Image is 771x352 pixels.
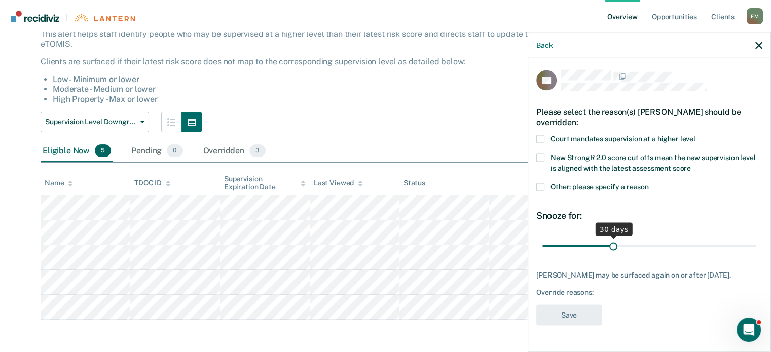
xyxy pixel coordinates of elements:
[95,144,111,158] span: 5
[129,140,185,163] div: Pending
[201,140,268,163] div: Overridden
[596,223,633,236] div: 30 days
[41,57,619,66] p: Clients are surfaced if their latest risk score does not map to the corresponding supervision lev...
[536,99,762,135] div: Please select the reason(s) [PERSON_NAME] should be overridden:
[74,14,135,22] img: Lantern
[45,179,73,187] div: Name
[314,179,363,187] div: Last Viewed
[536,210,762,221] div: Snooze for:
[536,304,602,325] button: Save
[53,94,619,104] li: High Property - Max or lower
[737,318,761,342] iframe: Intercom live chat
[41,140,113,163] div: Eligible Now
[550,134,695,142] span: Court mandates supervision at a higher level
[59,13,74,22] span: |
[536,271,762,280] div: [PERSON_NAME] may be surfaced again on or after [DATE].
[45,118,136,126] span: Supervision Level Downgrade
[53,84,619,94] li: Moderate - Medium or lower
[550,153,755,172] span: New StrongR 2.0 score cut offs mean the new supervision level is aligned with the latest assessme...
[11,11,59,22] img: Recidiviz
[53,74,619,84] li: Low - Minimum or lower
[224,175,306,192] div: Supervision Expiration Date
[550,182,649,190] span: Other: please specify a reason
[747,8,763,24] button: Profile dropdown button
[403,179,425,187] div: Status
[747,8,763,24] div: E M
[41,29,619,49] p: This alert helps staff identify people who may be supervised at a higher level than their latest ...
[249,144,266,158] span: 3
[134,179,171,187] div: TDOC ID
[536,288,762,296] div: Override reasons:
[536,41,553,49] button: Back
[167,144,182,158] span: 0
